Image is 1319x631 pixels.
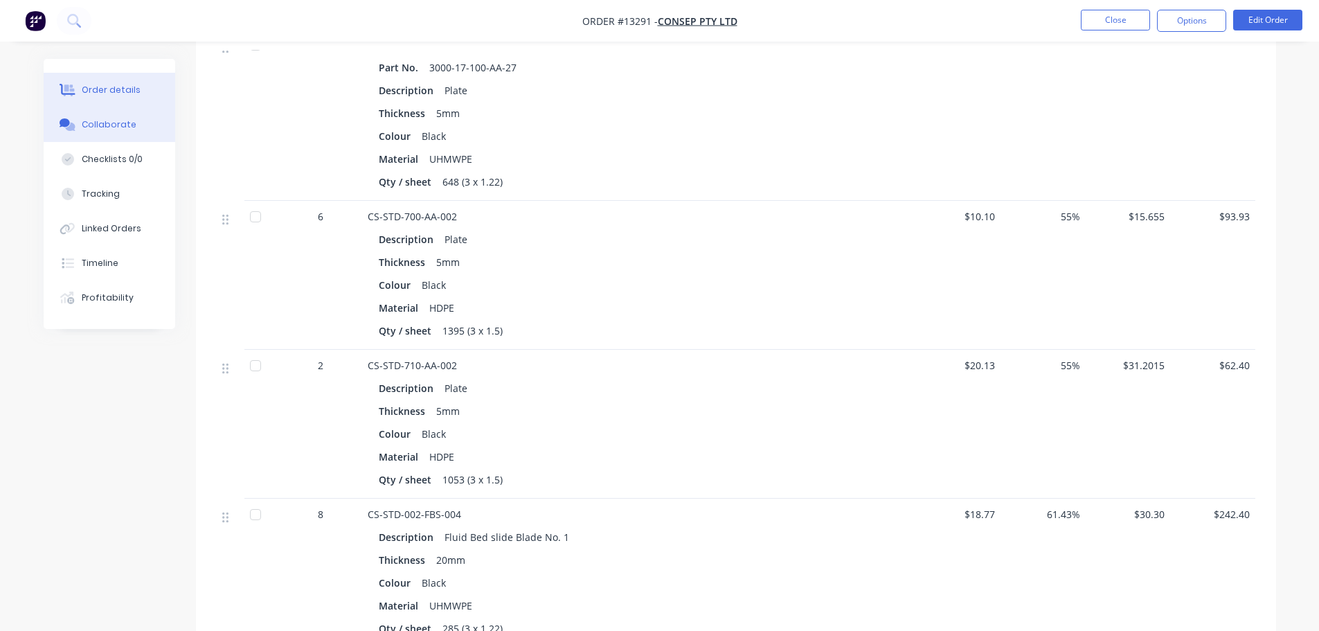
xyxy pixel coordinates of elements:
[379,321,437,341] div: Qty / sheet
[82,222,141,235] div: Linked Orders
[44,73,175,107] button: Order details
[416,126,451,146] div: Black
[379,470,437,490] div: Qty / sheet
[318,209,323,224] span: 6
[379,401,431,421] div: Thickness
[44,211,175,246] button: Linked Orders
[368,38,440,51] span: 3000-17-100-AA
[416,424,451,444] div: Black
[318,507,323,522] span: 8
[44,177,175,211] button: Tracking
[379,527,439,547] div: Description
[379,149,424,169] div: Material
[431,252,465,272] div: 5mm
[922,507,996,522] span: $18.77
[424,447,460,467] div: HDPE
[82,84,141,96] div: Order details
[439,378,473,398] div: Plate
[1157,10,1226,32] button: Options
[82,118,136,131] div: Collaborate
[379,57,424,78] div: Part No.
[82,292,134,304] div: Profitability
[25,10,46,31] img: Factory
[658,15,737,28] a: Consep Pty Ltd
[379,252,431,272] div: Thickness
[416,573,451,593] div: Black
[437,172,508,192] div: 648 (3 x 1.22)
[368,508,461,521] span: CS-STD-002-FBS-004
[424,57,522,78] div: 3000-17-100-AA-27
[1091,209,1165,224] span: $15.655
[379,447,424,467] div: Material
[368,210,457,223] span: CS-STD-700-AA-002
[424,298,460,318] div: HDPE
[1006,209,1080,224] span: 55%
[379,424,416,444] div: Colour
[82,188,120,200] div: Tracking
[379,298,424,318] div: Material
[1006,507,1080,522] span: 61.43%
[424,596,478,616] div: UHMWPE
[379,573,416,593] div: Colour
[379,103,431,123] div: Thickness
[379,126,416,146] div: Colour
[379,275,416,295] div: Colour
[1091,507,1165,522] span: $30.30
[1081,10,1150,30] button: Close
[44,281,175,315] button: Profitability
[439,229,473,249] div: Plate
[44,246,175,281] button: Timeline
[437,470,508,490] div: 1053 (3 x 1.5)
[1233,10,1302,30] button: Edit Order
[379,172,437,192] div: Qty / sheet
[1176,358,1250,373] span: $62.40
[416,275,451,295] div: Black
[82,257,118,269] div: Timeline
[922,358,996,373] span: $20.13
[1176,507,1250,522] span: $242.40
[439,527,575,547] div: Fluid Bed slide Blade No. 1
[379,229,439,249] div: Description
[582,15,658,28] span: Order #13291 -
[1006,358,1080,373] span: 55%
[44,107,175,142] button: Collaborate
[431,401,465,421] div: 5mm
[368,359,457,372] span: CS-STD-710-AA-002
[424,149,478,169] div: UHMWPE
[318,358,323,373] span: 2
[922,209,996,224] span: $10.10
[82,153,143,166] div: Checklists 0/0
[1176,209,1250,224] span: $93.93
[379,550,431,570] div: Thickness
[431,103,465,123] div: 5mm
[379,378,439,398] div: Description
[437,321,508,341] div: 1395 (3 x 1.5)
[1091,358,1165,373] span: $31.2015
[379,80,439,100] div: Description
[44,142,175,177] button: Checklists 0/0
[439,80,473,100] div: Plate
[431,550,471,570] div: 20mm
[379,596,424,616] div: Material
